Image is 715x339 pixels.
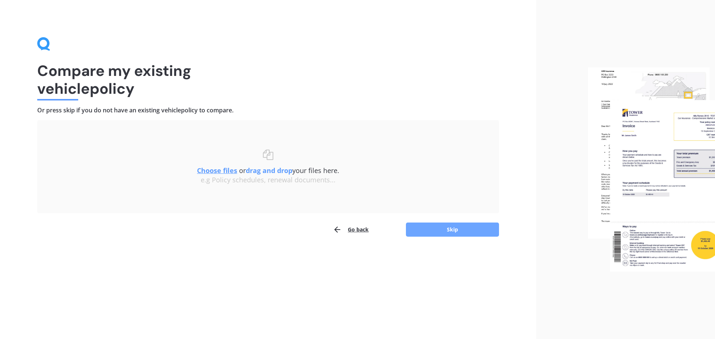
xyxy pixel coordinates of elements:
[197,166,237,175] u: Choose files
[37,106,499,114] h4: Or press skip if you do not have an existing vehicle policy to compare.
[37,62,499,97] h1: Compare my existing vehicle policy
[588,67,715,272] img: files.webp
[197,166,339,175] span: or your files here.
[52,176,484,184] div: e.g Policy schedules, renewal documents...
[406,223,499,237] button: Skip
[246,166,292,175] b: drag and drop
[333,222,369,237] button: Go back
